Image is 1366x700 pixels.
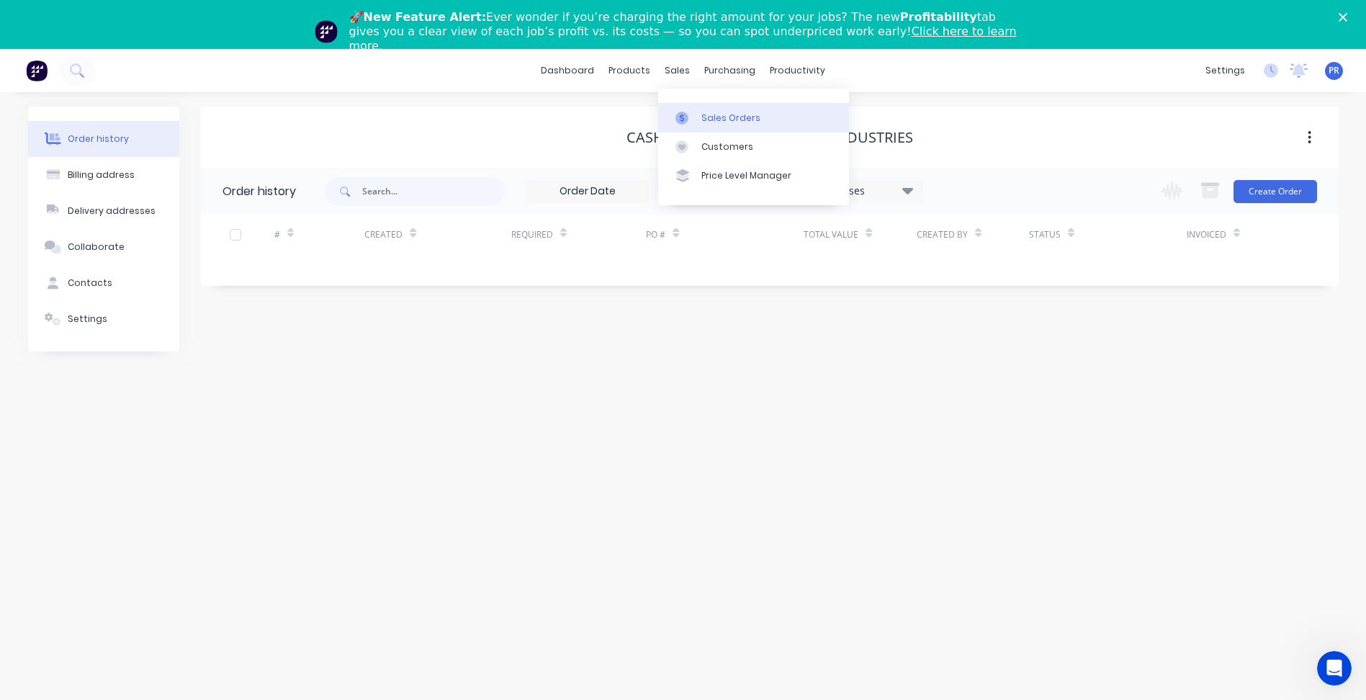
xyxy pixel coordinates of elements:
[1187,228,1226,241] div: Invoiced
[697,60,763,81] div: purchasing
[362,177,505,206] input: Search...
[68,313,107,326] div: Settings
[1187,215,1277,254] div: Invoiced
[349,24,1017,53] a: Click here to learn more.
[274,228,280,241] div: #
[28,301,179,337] button: Settings
[701,112,760,125] div: Sales Orders
[68,277,112,290] div: Contacts
[917,228,968,241] div: Created By
[601,60,657,81] div: products
[626,129,913,146] div: Cash Sale - Plate and Steel Industries
[28,229,179,265] button: Collaborate
[1317,651,1352,686] iframe: Intercom live chat
[1234,180,1317,203] button: Create Order
[1029,215,1187,254] div: Status
[1339,13,1353,22] div: Close
[646,215,804,254] div: PO #
[658,133,849,161] a: Customers
[804,215,916,254] div: Total Value
[1029,228,1061,241] div: Status
[68,169,135,181] div: Billing address
[28,121,179,157] button: Order history
[68,205,156,217] div: Delivery addresses
[763,60,832,81] div: productivity
[658,161,849,190] a: Price Level Manager
[701,169,791,182] div: Price Level Manager
[534,60,601,81] a: dashboard
[804,228,858,241] div: Total Value
[657,60,697,81] div: sales
[701,140,753,153] div: Customers
[364,228,403,241] div: Created
[28,193,179,229] button: Delivery addresses
[801,183,922,199] div: 17 Statuses
[349,10,1029,53] div: 🚀 Ever wonder if you’re charging the right amount for your jobs? The new tab gives you a clear vi...
[511,228,553,241] div: Required
[68,241,125,253] div: Collaborate
[364,215,511,254] div: Created
[68,133,129,145] div: Order history
[917,215,1029,254] div: Created By
[658,103,849,132] a: Sales Orders
[315,20,338,43] img: Profile image for Team
[511,215,647,254] div: Required
[26,60,48,81] img: Factory
[28,157,179,193] button: Billing address
[1198,60,1252,81] div: settings
[274,215,364,254] div: #
[28,265,179,301] button: Contacts
[900,10,977,24] b: Profitability
[1329,64,1339,77] span: PR
[223,183,296,200] div: Order history
[364,10,487,24] b: New Feature Alert:
[646,228,665,241] div: PO #
[527,181,648,202] input: Order Date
